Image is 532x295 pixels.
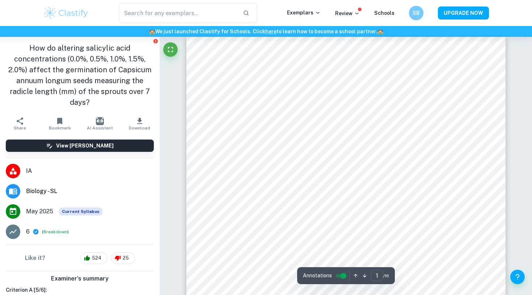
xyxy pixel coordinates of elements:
[383,273,389,279] span: / 16
[26,207,53,216] span: May 2025
[59,208,102,215] div: This exemplar is based on the current syllabus. Feel free to refer to it for inspiration/ideas wh...
[149,29,155,34] span: 🏫
[49,125,71,131] span: Bookmark
[412,9,421,17] h6: SB
[510,270,525,284] button: Help and Feedback
[119,255,133,262] span: 25
[265,29,276,34] a: here
[163,42,178,57] button: Fullscreen
[111,252,135,264] div: 25
[26,227,30,236] p: 6
[96,117,104,125] img: AI Assistant
[287,9,321,17] p: Exemplars
[14,125,26,131] span: Share
[59,208,102,215] span: Current Syllabus
[25,254,45,262] h6: Like it?
[80,252,107,264] div: 524
[40,114,80,134] button: Bookmark
[42,228,69,235] span: ( )
[1,27,531,35] h6: We just launched Clastify for Schools. Click to learn how to become a school partner.
[3,274,157,283] h6: Examiner's summary
[303,272,332,279] span: Annotations
[377,29,383,34] span: 🏫
[6,286,154,294] h6: Criterion A [ 5 / 6 ]:
[335,9,360,17] p: Review
[119,3,237,23] input: Search for any exemplars...
[374,10,394,16] a: Schools
[80,114,120,134] button: AI Assistant
[26,187,154,196] span: Biology - SL
[6,43,154,108] h1: How do altering salicylic acid concentrations (0.0%, 0.5%, 1.0%, 1.5%, 2.0%) affect the germinati...
[153,38,158,44] button: Report issue
[87,125,113,131] span: AI Assistant
[438,7,489,20] button: UPGRADE NOW
[129,125,150,131] span: Download
[43,6,89,20] img: Clastify logo
[43,228,67,235] button: Breakdown
[56,142,114,150] h6: View [PERSON_NAME]
[6,140,154,152] button: View [PERSON_NAME]
[88,255,105,262] span: 524
[26,167,154,175] span: IA
[120,114,160,134] button: Download
[409,6,423,20] button: SB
